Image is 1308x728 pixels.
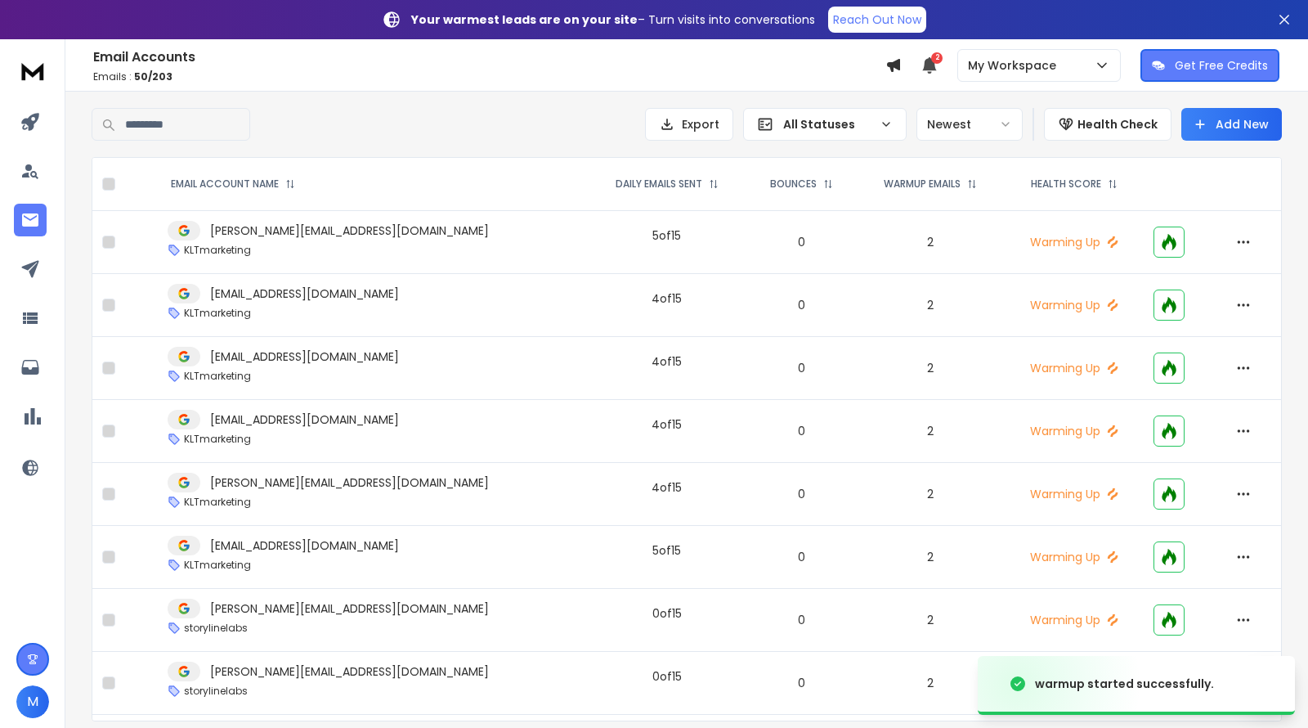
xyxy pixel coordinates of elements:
[756,486,847,502] p: 0
[1014,612,1134,628] p: Warming Up
[411,11,815,28] p: – Turn visits into conversations
[652,605,682,622] div: 0 of 15
[652,542,681,559] div: 5 of 15
[884,178,961,191] p: WARMUP EMAILS
[184,433,251,446] p: KLTmarketing
[93,47,885,67] h1: Email Accounts
[857,337,1004,400] td: 2
[210,537,399,554] p: [EMAIL_ADDRESS][DOMAIN_NAME]
[652,227,681,244] div: 5 of 15
[411,11,638,28] strong: Your warmest leads are on your site
[645,108,733,141] button: Export
[756,360,847,376] p: 0
[210,411,399,428] p: [EMAIL_ADDRESS][DOMAIN_NAME]
[652,668,682,685] div: 0 of 15
[857,211,1004,274] td: 2
[1035,676,1214,692] div: warmup started successfully.
[857,463,1004,526] td: 2
[210,474,489,491] p: [PERSON_NAME][EMAIL_ADDRESS][DOMAIN_NAME]
[1031,178,1101,191] p: HEALTH SCORE
[184,496,251,509] p: KLTmarketing
[210,285,399,302] p: [EMAIL_ADDRESS][DOMAIN_NAME]
[833,11,921,28] p: Reach Out Now
[184,622,248,635] p: storylinelabs
[16,685,49,718] button: M
[184,370,251,383] p: KLTmarketing
[616,178,702,191] p: DAILY EMAILS SENT
[652,479,682,496] div: 4 of 15
[210,663,489,680] p: [PERSON_NAME][EMAIL_ADDRESS][DOMAIN_NAME]
[756,549,847,565] p: 0
[184,244,251,257] p: KLTmarketing
[968,57,1063,74] p: My Workspace
[756,675,847,691] p: 0
[756,297,847,313] p: 0
[756,234,847,250] p: 0
[828,7,926,33] a: Reach Out Now
[1014,234,1134,250] p: Warming Up
[1175,57,1268,74] p: Get Free Credits
[1140,49,1279,82] button: Get Free Credits
[916,108,1023,141] button: Newest
[1077,116,1158,133] p: Health Check
[210,222,489,239] p: [PERSON_NAME][EMAIL_ADDRESS][DOMAIN_NAME]
[857,526,1004,589] td: 2
[184,559,251,572] p: KLTmarketing
[134,70,172,83] span: 50 / 203
[210,348,399,365] p: [EMAIL_ADDRESS][DOMAIN_NAME]
[1014,360,1134,376] p: Warming Up
[857,400,1004,463] td: 2
[770,178,817,191] p: BOUNCES
[783,116,873,133] p: All Statuses
[210,600,489,617] p: [PERSON_NAME][EMAIL_ADDRESS][DOMAIN_NAME]
[184,307,251,320] p: KLTmarketing
[652,416,682,433] div: 4 of 15
[756,612,847,628] p: 0
[1014,549,1134,565] p: Warming Up
[184,685,248,698] p: storylinelabs
[652,290,682,307] div: 4 of 15
[1014,423,1134,439] p: Warming Up
[1181,108,1282,141] button: Add New
[756,423,847,439] p: 0
[1014,297,1134,313] p: Warming Up
[1044,108,1171,141] button: Health Check
[931,52,943,64] span: 2
[16,56,49,86] img: logo
[171,178,295,191] div: EMAIL ACCOUNT NAME
[857,652,1004,715] td: 2
[1014,486,1134,502] p: Warming Up
[652,353,682,370] div: 4 of 15
[93,70,885,83] p: Emails :
[857,589,1004,652] td: 2
[857,274,1004,337] td: 2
